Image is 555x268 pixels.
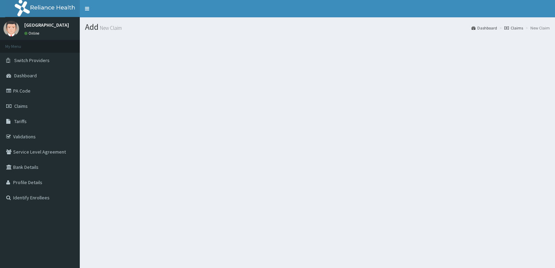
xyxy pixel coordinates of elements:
[504,25,523,31] a: Claims
[471,25,497,31] a: Dashboard
[14,118,27,124] span: Tariffs
[524,25,550,31] li: New Claim
[85,23,550,32] h1: Add
[24,31,41,36] a: Online
[14,57,50,63] span: Switch Providers
[24,23,69,27] p: [GEOGRAPHIC_DATA]
[14,103,28,109] span: Claims
[3,21,19,36] img: User Image
[99,25,122,31] small: New Claim
[14,72,37,79] span: Dashboard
